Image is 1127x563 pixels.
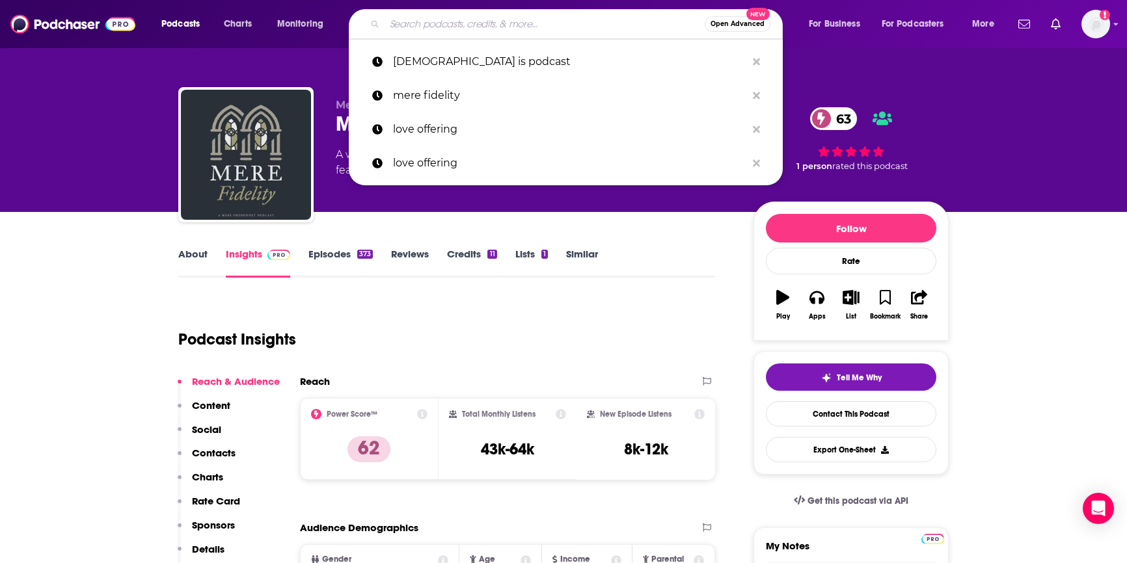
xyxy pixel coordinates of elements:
[181,90,311,220] img: Mere Fidelity
[178,330,296,349] h1: Podcast Insights
[361,9,795,39] div: Search podcasts, credits, & more...
[385,14,705,34] input: Search podcasts, credits, & more...
[766,540,936,562] label: My Notes
[921,532,944,544] a: Pro website
[152,14,217,34] button: open menu
[178,519,235,543] button: Sponsors
[1081,10,1110,38] span: Logged in as BenLaurro
[192,423,221,436] p: Social
[192,447,236,459] p: Contacts
[837,373,882,383] span: Tell Me Why
[226,248,290,278] a: InsightsPodchaser Pro
[766,248,936,274] div: Rate
[300,521,418,534] h2: Audience Demographics
[868,281,902,328] button: Bookmark
[347,436,390,462] p: 62
[776,313,790,321] div: Play
[766,401,936,426] a: Contact This Podcast
[393,112,746,146] p: love offering
[783,485,919,517] a: Get this podcast via API
[1046,13,1066,35] a: Show notifications dropdown
[391,248,429,278] a: Reviews
[809,313,826,321] div: Apps
[515,248,548,278] a: Lists1
[766,214,936,242] button: Follow
[832,161,908,171] span: rated this podcast
[178,471,223,495] button: Charts
[810,107,858,130] a: 63
[487,250,496,259] div: 11
[705,16,770,32] button: Open AdvancedNew
[800,14,876,34] button: open menu
[393,45,746,79] p: jesus is podcast
[600,410,672,419] h2: New Episode Listens
[349,146,783,180] a: love offering
[746,8,770,20] span: New
[873,14,963,34] button: open menu
[300,375,330,387] h2: Reach
[192,399,230,412] p: Content
[178,447,236,471] button: Contacts
[870,313,901,321] div: Bookmark
[224,15,252,33] span: Charts
[566,248,598,278] a: Similar
[192,519,235,531] p: Sponsors
[754,99,949,179] div: 63 1 personrated this podcast
[624,439,668,459] h3: 8k-12k
[336,99,407,111] span: Mere Fidelity
[215,14,260,34] a: Charts
[267,250,290,260] img: Podchaser Pro
[796,161,832,171] span: 1 person
[1081,10,1110,38] button: Show profile menu
[809,15,860,33] span: For Business
[834,281,868,328] button: List
[336,163,605,178] span: featuring
[178,495,240,519] button: Rate Card
[277,15,323,33] span: Monitoring
[910,313,928,321] div: Share
[766,363,936,391] button: tell me why sparkleTell Me Why
[1083,493,1114,524] div: Open Intercom Messenger
[192,471,223,483] p: Charts
[268,14,340,34] button: open menu
[800,281,834,328] button: Apps
[178,423,221,447] button: Social
[766,437,936,462] button: Export One-Sheet
[711,21,765,27] span: Open Advanced
[308,248,373,278] a: Episodes373
[766,281,800,328] button: Play
[357,250,373,259] div: 373
[1013,13,1035,35] a: Show notifications dropdown
[192,375,280,387] p: Reach & Audience
[393,146,746,180] p: love offering
[823,107,858,130] span: 63
[178,399,230,423] button: Content
[808,495,908,506] span: Get this podcast via API
[393,79,746,112] p: mere fidelity
[972,15,994,33] span: More
[846,313,856,321] div: List
[349,112,783,146] a: love offering
[327,410,377,419] h2: Power Score™
[10,12,135,36] img: Podchaser - Follow, Share and Rate Podcasts
[192,495,240,507] p: Rate Card
[349,79,783,112] a: mere fidelity
[882,15,944,33] span: For Podcasters
[178,375,280,399] button: Reach & Audience
[963,14,1011,34] button: open menu
[192,543,224,555] p: Details
[481,439,534,459] h3: 43k-64k
[1100,10,1110,20] svg: Add a profile image
[349,45,783,79] a: [DEMOGRAPHIC_DATA] is podcast
[447,248,496,278] a: Credits11
[821,373,832,383] img: tell me why sparkle
[903,281,936,328] button: Share
[462,410,536,419] h2: Total Monthly Listens
[1081,10,1110,38] img: User Profile
[161,15,200,33] span: Podcasts
[921,534,944,544] img: Podchaser Pro
[541,250,548,259] div: 1
[178,248,208,278] a: About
